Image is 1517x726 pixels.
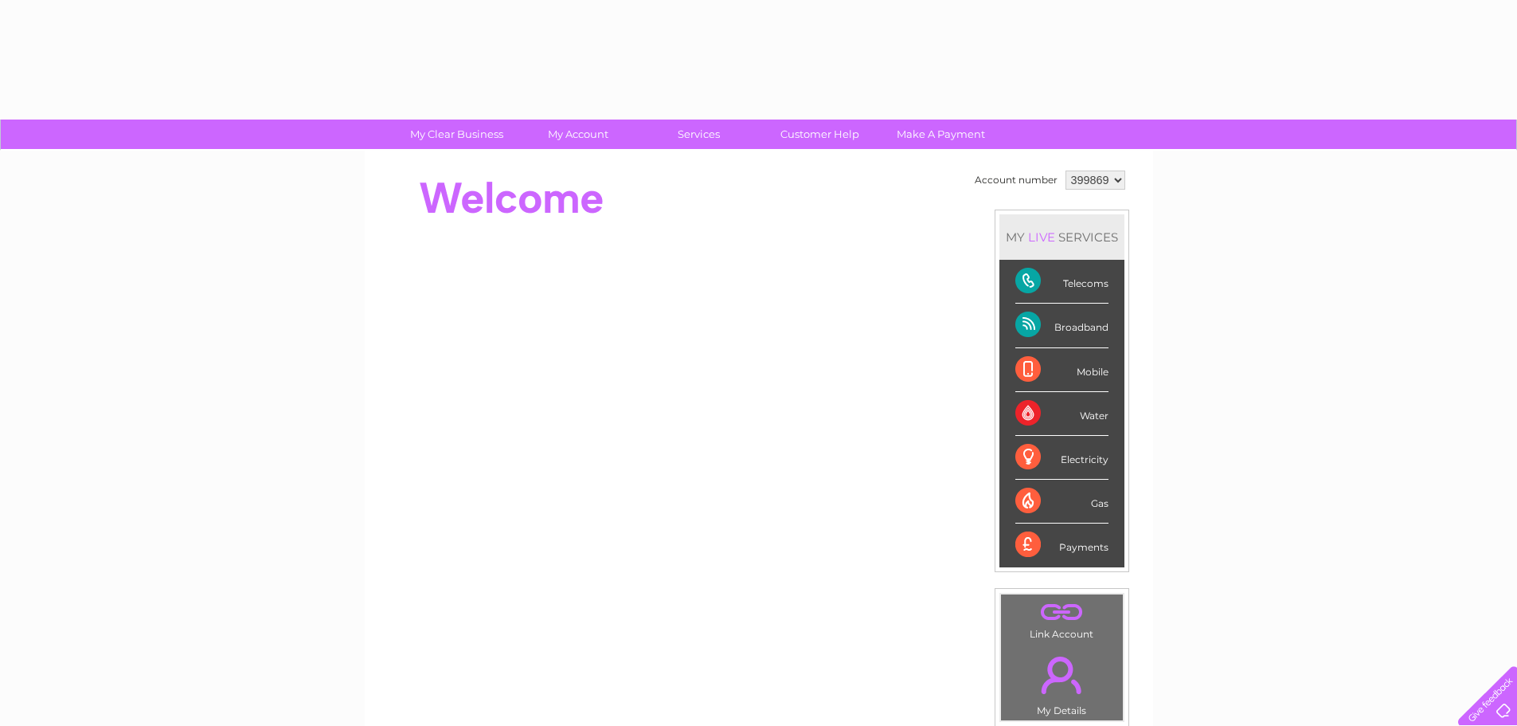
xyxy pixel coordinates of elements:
[391,120,522,149] a: My Clear Business
[1025,230,1058,245] div: LIVE
[1015,348,1108,392] div: Mobile
[999,214,1124,260] div: MY SERVICES
[1015,260,1108,304] div: Telecoms
[512,120,643,149] a: My Account
[1015,524,1108,567] div: Payments
[633,120,764,149] a: Services
[971,167,1062,194] td: Account number
[1015,392,1108,436] div: Water
[1000,594,1124,644] td: Link Account
[1015,436,1108,480] div: Electricity
[1005,598,1119,626] a: .
[875,120,1007,149] a: Make A Payment
[1015,480,1108,524] div: Gas
[1015,304,1108,347] div: Broadband
[1005,647,1119,703] a: .
[754,120,886,149] a: Customer Help
[1000,643,1124,721] td: My Details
